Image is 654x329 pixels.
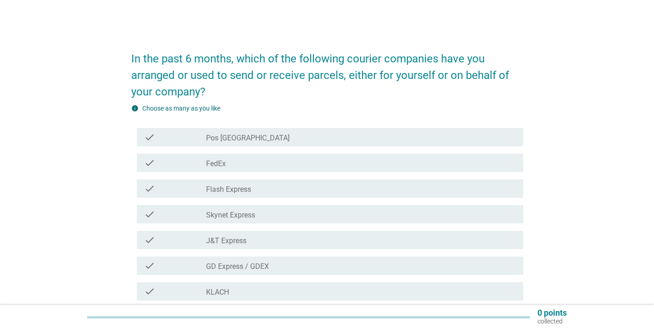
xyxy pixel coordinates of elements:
[144,286,155,297] i: check
[206,185,251,194] label: Flash Express
[206,211,255,220] label: Skynet Express
[206,262,269,271] label: GD Express / GDEX
[131,41,523,100] h2: In the past 6 months, which of the following courier companies have you arranged or used to send ...
[537,317,567,325] p: collected
[144,132,155,143] i: check
[142,105,220,112] label: Choose as many as you like
[144,260,155,271] i: check
[206,236,246,245] label: J&T Express
[144,209,155,220] i: check
[144,234,155,245] i: check
[144,183,155,194] i: check
[206,288,229,297] label: KLACH
[131,105,139,112] i: info
[206,159,226,168] label: FedEx
[537,309,567,317] p: 0 points
[206,134,290,143] label: Pos [GEOGRAPHIC_DATA]
[144,157,155,168] i: check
